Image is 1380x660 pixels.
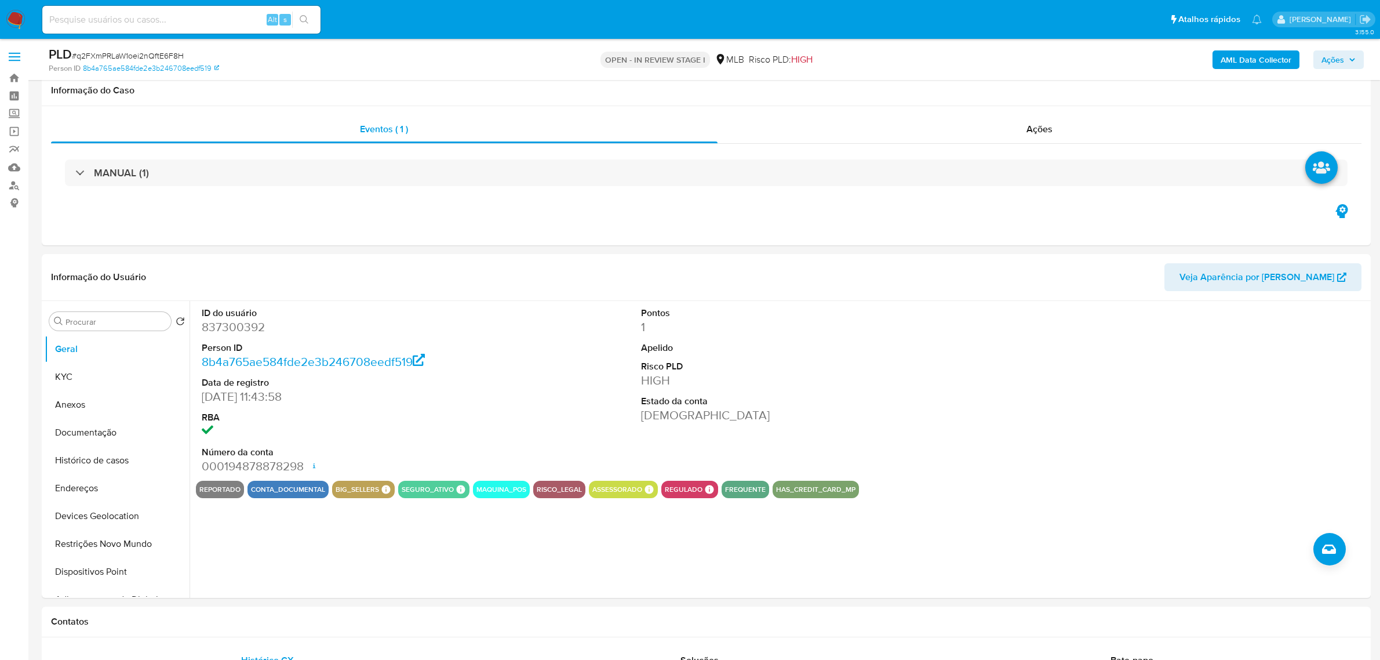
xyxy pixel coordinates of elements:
[791,53,813,66] span: HIGH
[45,586,190,614] button: Adiantamentos de Dinheiro
[641,407,923,423] dd: [DEMOGRAPHIC_DATA]
[83,63,219,74] a: 8b4a765ae584fde2e3b246708eedf519
[725,487,766,492] button: frequente
[49,45,72,63] b: PLD
[202,307,483,320] dt: ID do usuário
[202,376,483,389] dt: Data de registro
[1321,50,1344,69] span: Ações
[641,372,923,389] dd: HIGH
[45,363,190,391] button: KYC
[402,487,454,492] button: seguro_ativo
[45,558,190,586] button: Dispositivos Point
[283,14,287,25] span: s
[202,319,483,335] dd: 837300392
[202,342,483,354] dt: Person ID
[360,122,408,136] span: Eventos ( 1 )
[292,12,316,28] button: search-icon
[600,52,710,68] p: OPEN - IN REVIEW STAGE I
[665,487,702,492] button: regulado
[72,50,184,61] span: # q2FXmPRLaW1oei2nQftE6F8H
[65,317,166,327] input: Procurar
[715,53,744,66] div: MLB
[202,446,483,459] dt: Número da conta
[199,487,241,492] button: reportado
[202,411,483,424] dt: RBA
[45,502,190,530] button: Devices Geolocation
[476,487,526,492] button: maquina_pos
[641,395,923,408] dt: Estado da conta
[65,159,1348,186] div: MANUAL (1)
[268,14,277,25] span: Alt
[45,447,190,474] button: Histórico de casos
[202,389,483,405] dd: [DATE] 11:43:58
[51,271,146,283] h1: Informação do Usuário
[776,487,855,492] button: has_credit_card_mp
[1212,50,1299,69] button: AML Data Collector
[592,487,642,492] button: assessorado
[51,616,1361,628] h1: Contatos
[49,63,81,74] b: Person ID
[537,487,582,492] button: risco_legal
[1359,13,1371,26] a: Sair
[176,317,185,329] button: Retornar ao pedido padrão
[1164,263,1361,291] button: Veja Aparência por [PERSON_NAME]
[45,335,190,363] button: Geral
[1313,50,1364,69] button: Ações
[641,307,923,320] dt: Pontos
[749,53,813,66] span: Risco PLD:
[45,530,190,558] button: Restrições Novo Mundo
[1026,122,1053,136] span: Ações
[1178,13,1240,26] span: Atalhos rápidos
[251,487,325,492] button: conta_documental
[51,85,1361,96] h1: Informação do Caso
[1252,14,1262,24] a: Notificações
[42,12,321,27] input: Pesquise usuários ou casos...
[641,342,923,354] dt: Apelido
[1221,50,1291,69] b: AML Data Collector
[336,487,379,492] button: big_sellers
[1179,263,1334,291] span: Veja Aparência por [PERSON_NAME]
[54,317,63,326] button: Procurar
[1290,14,1355,25] p: jhonata.costa@mercadolivre.com
[202,458,483,474] dd: 000194878878298
[45,391,190,419] button: Anexos
[641,360,923,373] dt: Risco PLD
[641,319,923,335] dd: 1
[45,474,190,502] button: Endereços
[45,419,190,447] button: Documentação
[94,166,149,179] h3: MANUAL (1)
[202,353,425,370] a: 8b4a765ae584fde2e3b246708eedf519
